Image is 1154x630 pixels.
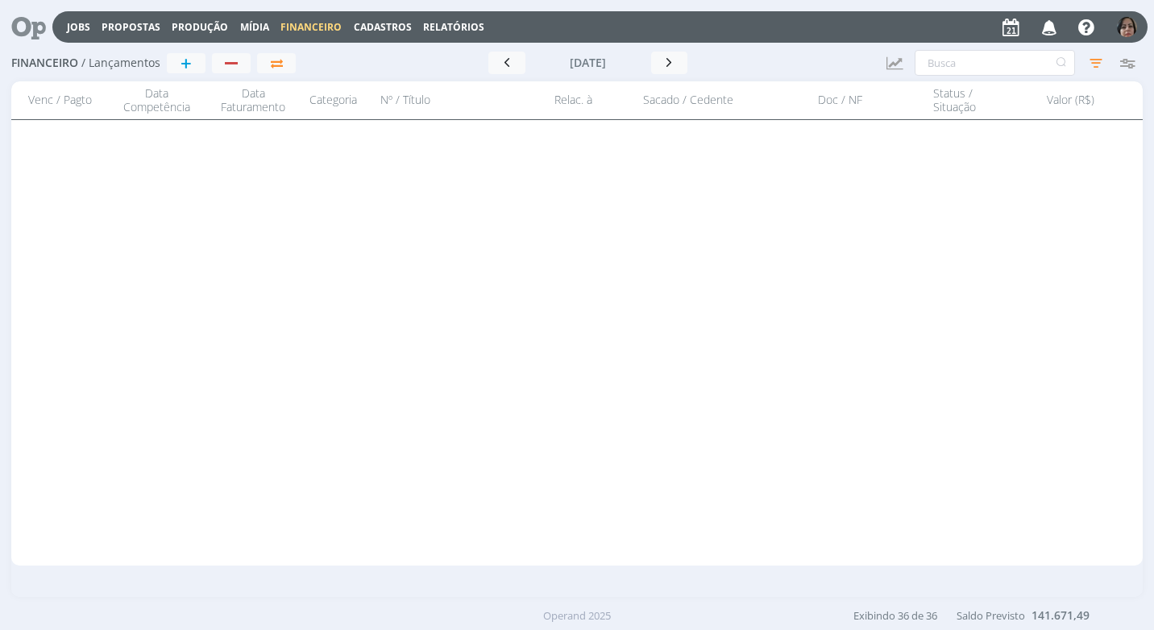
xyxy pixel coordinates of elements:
[925,86,1006,114] div: Status / Situação
[11,86,108,114] div: Venc / Pagto
[525,52,651,74] button: [DATE]
[62,21,95,34] button: Jobs
[1032,607,1090,623] b: 141.671,49
[1006,86,1102,114] div: Valor (R$)
[235,21,274,34] button: Mídia
[167,21,233,34] button: Produção
[853,608,937,623] span: Exibindo 36 de 36
[1117,17,1137,37] img: 6
[1116,13,1138,41] button: 6
[635,86,756,114] div: Sacado / Cedente
[570,55,606,70] span: [DATE]
[418,21,489,34] button: Relatórios
[423,20,484,34] a: Relatórios
[172,20,228,34] a: Produção
[280,20,342,34] span: Financeiro
[97,21,165,34] button: Propostas
[546,86,635,114] div: Relac. à
[349,21,417,34] button: Cadastros
[181,53,192,73] span: +
[301,86,374,114] div: Categoria
[67,20,90,34] a: Jobs
[276,21,347,34] button: Financeiro
[240,20,269,34] a: Mídia
[205,86,301,114] div: Data Faturamento
[957,608,1025,623] span: Saldo Previsto
[102,20,160,34] a: Propostas
[915,50,1075,76] input: Busca
[756,86,925,114] div: Doc / NF
[81,56,160,70] span: / Lançamentos
[354,20,412,34] span: Cadastros
[11,56,78,70] span: Financeiro
[380,93,430,107] span: Nº / Título
[167,53,205,73] button: +
[108,86,205,114] div: Data Competência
